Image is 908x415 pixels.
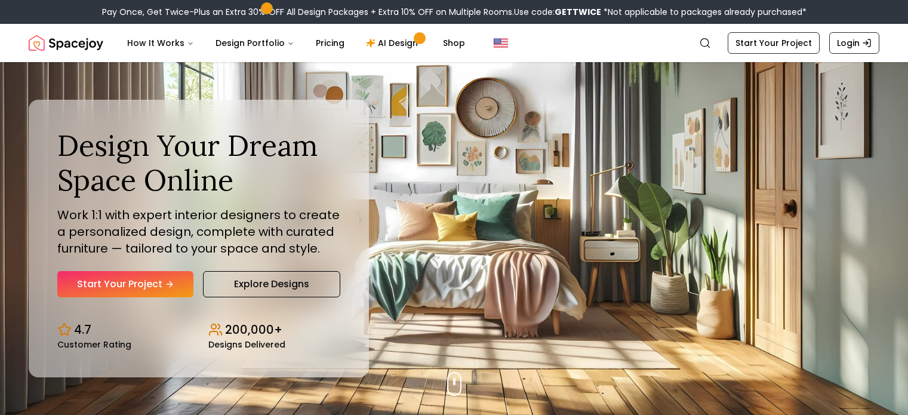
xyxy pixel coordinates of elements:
span: Use code: [514,6,601,18]
a: Pricing [306,31,354,55]
img: United States [494,36,508,50]
h1: Design Your Dream Space Online [57,128,340,197]
a: Start Your Project [57,271,193,297]
img: Spacejoy Logo [29,31,103,55]
button: How It Works [118,31,204,55]
button: Design Portfolio [206,31,304,55]
small: Customer Rating [57,340,131,349]
p: 4.7 [74,321,91,338]
span: *Not applicable to packages already purchased* [601,6,807,18]
a: Login [829,32,879,54]
small: Designs Delivered [208,340,285,349]
a: Explore Designs [203,271,340,297]
a: AI Design [356,31,431,55]
a: Spacejoy [29,31,103,55]
p: Work 1:1 with expert interior designers to create a personalized design, complete with curated fu... [57,207,340,257]
p: 200,000+ [225,321,282,338]
div: Design stats [57,312,340,349]
a: Start Your Project [728,32,820,54]
a: Shop [433,31,475,55]
b: GETTWICE [555,6,601,18]
nav: Main [118,31,475,55]
div: Pay Once, Get Twice-Plus an Extra 30% OFF All Design Packages + Extra 10% OFF on Multiple Rooms. [102,6,807,18]
nav: Global [29,24,879,62]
